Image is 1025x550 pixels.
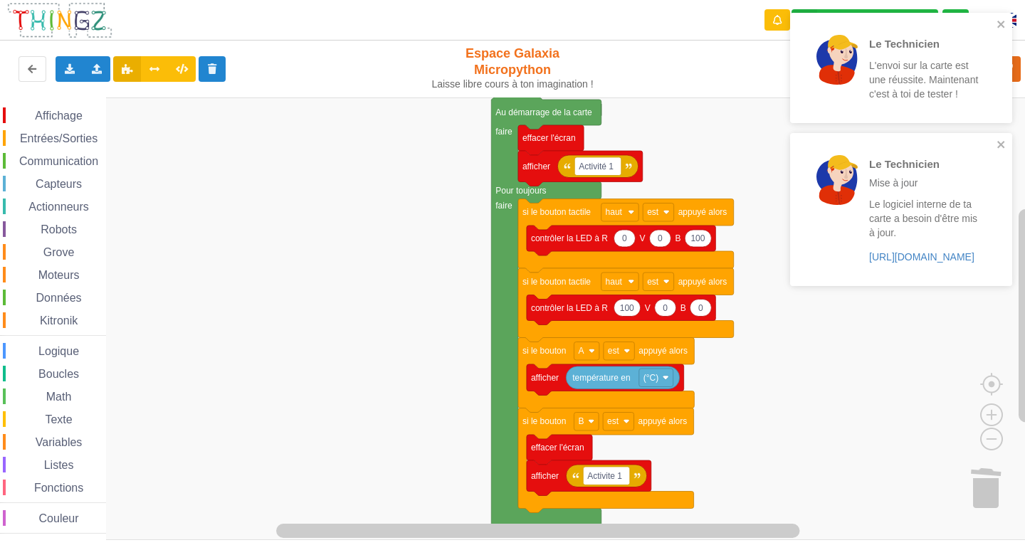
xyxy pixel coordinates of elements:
[36,345,81,357] span: Logique
[531,303,608,313] text: contrôler la LED à R
[639,233,645,243] text: V
[495,127,512,137] text: faire
[638,346,688,356] text: appuyé alors
[522,346,566,356] text: si le bouton
[36,368,81,380] span: Boucles
[572,373,630,383] text: température en
[869,58,980,101] p: L'envoi sur la carte est une réussite. Maintenant c'est à toi de tester !
[531,471,559,481] text: afficher
[44,391,74,403] span: Math
[620,303,634,313] text: 100
[42,459,76,471] span: Listes
[26,201,91,213] span: Actionneurs
[531,443,584,453] text: effacer l'écran
[33,436,85,448] span: Variables
[606,207,623,217] text: haut
[680,303,686,313] text: B
[997,139,1006,152] button: close
[997,18,1006,32] button: close
[643,373,658,383] text: (°C)
[578,416,584,426] text: B
[869,251,974,263] a: [URL][DOMAIN_NAME]
[578,346,584,356] text: A
[33,110,84,122] span: Affichage
[663,303,668,313] text: 0
[6,1,113,39] img: thingz_logo.png
[522,207,591,217] text: si le bouton tactile
[869,157,980,171] p: Le Technicien
[522,277,591,287] text: si le bouton tactile
[495,186,546,196] text: Pour toujours
[33,178,84,190] span: Capteurs
[522,416,566,426] text: si le bouton
[647,207,659,217] text: est
[606,277,623,287] text: haut
[587,471,622,481] text: Activite 1
[698,303,703,313] text: 0
[32,482,85,494] span: Fonctions
[43,413,74,425] span: Texte
[426,46,600,90] div: Espace Galaxia Micropython
[607,416,619,426] text: est
[645,303,651,313] text: V
[678,207,727,217] text: appuyé alors
[426,78,600,90] div: Laisse libre cours à ton imagination !
[36,269,82,281] span: Moteurs
[34,292,84,304] span: Données
[658,233,663,243] text: 0
[522,133,576,143] text: effacer l'écran
[495,201,512,211] text: faire
[38,314,80,327] span: Kitronik
[37,512,81,524] span: Couleur
[579,162,614,171] text: Activité 1
[41,246,77,258] span: Grove
[869,36,980,51] p: Le Technicien
[622,233,627,243] text: 0
[531,373,559,383] text: afficher
[608,346,620,356] text: est
[522,162,550,171] text: afficher
[18,132,100,144] span: Entrées/Sorties
[38,223,79,236] span: Robots
[17,155,100,167] span: Communication
[869,176,980,190] p: Mise à jour
[675,233,680,243] text: B
[792,9,938,31] div: Ta base fonctionne bien !
[531,233,608,243] text: contrôler la LED à R
[869,197,980,240] p: Le logiciel interne de ta carte a besoin d'être mis à jour.
[690,233,705,243] text: 100
[638,416,688,426] text: appuyé alors
[495,107,592,117] text: Au démarrage de la carte
[678,277,727,287] text: appuyé alors
[647,277,659,287] text: est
